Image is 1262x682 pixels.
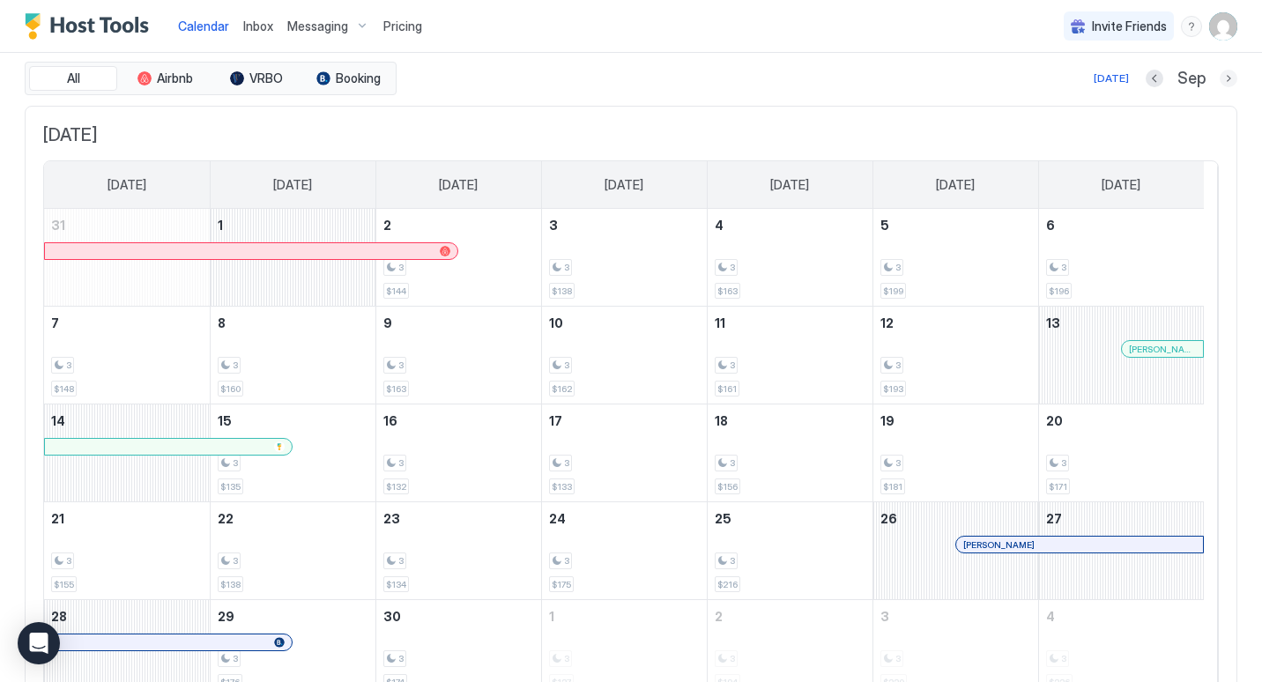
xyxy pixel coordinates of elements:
span: 30 [383,609,401,624]
a: October 3, 2025 [873,600,1038,633]
span: [DATE] [43,124,1219,146]
td: September 22, 2025 [210,502,375,600]
span: 2 [383,218,391,233]
span: 3 [730,360,735,371]
span: 20 [1046,413,1063,428]
td: September 19, 2025 [872,404,1038,502]
a: September 7, 2025 [44,307,210,339]
td: September 13, 2025 [1038,307,1204,404]
a: August 31, 2025 [44,209,210,241]
span: Pricing [383,19,422,34]
span: [DATE] [273,177,312,193]
span: [PERSON_NAME] [1129,344,1196,355]
td: September 1, 2025 [210,209,375,307]
span: 14 [51,413,65,428]
td: September 25, 2025 [707,502,872,600]
span: Sep [1177,69,1206,89]
span: $193 [883,383,903,395]
span: 1 [218,218,223,233]
span: Inbox [243,19,273,33]
span: [DATE] [108,177,146,193]
span: [DATE] [439,177,478,193]
td: September 23, 2025 [375,502,541,600]
span: 31 [51,218,65,233]
span: 11 [715,315,725,330]
a: Thursday [753,161,827,209]
td: September 26, 2025 [872,502,1038,600]
a: October 1, 2025 [542,600,707,633]
span: Invite Friends [1092,19,1167,34]
a: September 23, 2025 [376,502,541,535]
a: September 4, 2025 [708,209,872,241]
td: September 8, 2025 [210,307,375,404]
a: September 27, 2025 [1039,502,1205,535]
span: $134 [386,579,406,590]
span: [DATE] [605,177,643,193]
span: $196 [1049,285,1069,297]
button: VRBO [212,66,301,91]
span: VRBO [249,70,283,86]
a: September 9, 2025 [376,307,541,339]
span: [DATE] [936,177,975,193]
span: 15 [218,413,232,428]
button: Next month [1220,70,1237,87]
a: September 12, 2025 [873,307,1038,339]
span: 25 [715,511,731,526]
span: $171 [1049,481,1067,493]
span: $148 [54,383,74,395]
span: 3 [730,555,735,567]
td: September 14, 2025 [44,404,210,502]
div: Host Tools Logo [25,13,157,40]
td: September 18, 2025 [707,404,872,502]
a: September 10, 2025 [542,307,707,339]
td: September 12, 2025 [872,307,1038,404]
span: 3 [66,360,71,371]
span: 3 [564,262,569,273]
span: Airbnb [157,70,193,86]
span: 7 [51,315,59,330]
span: 3 [564,555,569,567]
span: 12 [880,315,894,330]
a: September 24, 2025 [542,502,707,535]
span: 3 [398,555,404,567]
td: September 17, 2025 [541,404,707,502]
span: 3 [895,262,901,273]
td: September 2, 2025 [375,209,541,307]
span: 22 [218,511,234,526]
a: October 2, 2025 [708,600,872,633]
a: September 26, 2025 [873,502,1038,535]
span: 3 [233,457,238,469]
span: $175 [552,579,571,590]
a: Tuesday [421,161,495,209]
span: 2 [715,609,723,624]
span: All [67,70,80,86]
td: September 21, 2025 [44,502,210,600]
span: 3 [398,457,404,469]
td: September 4, 2025 [707,209,872,307]
span: 18 [715,413,728,428]
span: 10 [549,315,563,330]
span: 3 [880,609,889,624]
a: Friday [918,161,992,209]
button: Airbnb [121,66,209,91]
a: September 13, 2025 [1039,307,1205,339]
td: September 6, 2025 [1038,209,1204,307]
button: All [29,66,117,91]
a: Saturday [1084,161,1158,209]
div: menu [1181,16,1202,37]
button: Previous month [1146,70,1163,87]
a: September 6, 2025 [1039,209,1205,241]
td: September 10, 2025 [541,307,707,404]
a: Monday [256,161,330,209]
span: 3 [730,457,735,469]
span: 3 [1061,457,1066,469]
span: 29 [218,609,234,624]
span: 1 [549,609,554,624]
td: September 3, 2025 [541,209,707,307]
span: 3 [895,360,901,371]
span: 5 [880,218,889,233]
td: September 24, 2025 [541,502,707,600]
span: $138 [552,285,572,297]
a: September 21, 2025 [44,502,210,535]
